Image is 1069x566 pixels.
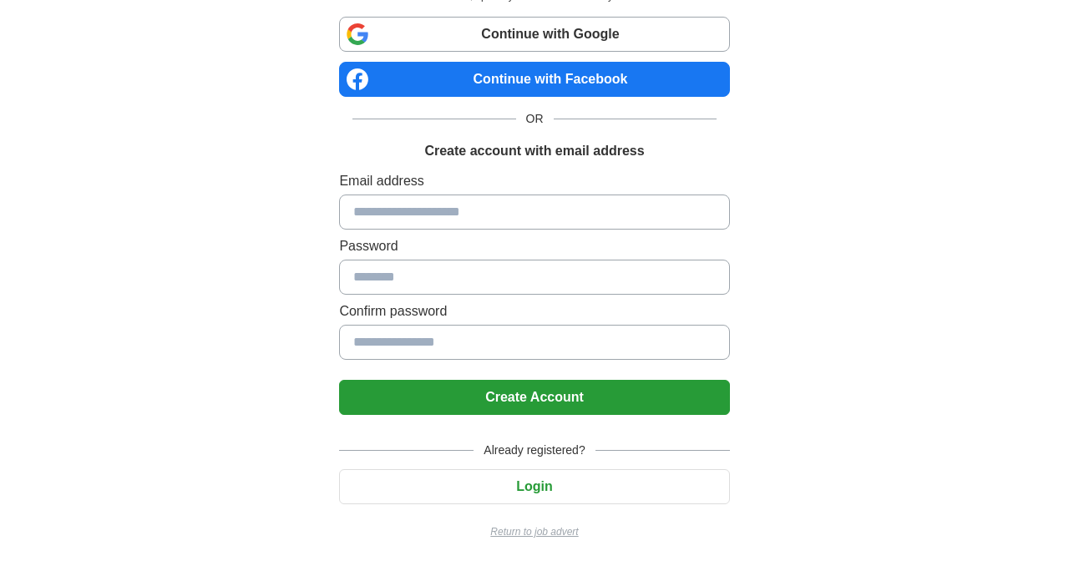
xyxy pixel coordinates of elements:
a: Return to job advert [339,524,729,539]
a: Continue with Google [339,17,729,52]
label: Password [339,236,729,256]
span: OR [516,110,554,128]
button: Create Account [339,380,729,415]
button: Login [339,469,729,504]
label: Email address [339,171,729,191]
a: Login [339,479,729,493]
h1: Create account with email address [424,141,644,161]
a: Continue with Facebook [339,62,729,97]
label: Confirm password [339,301,729,321]
span: Already registered? [474,442,595,459]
